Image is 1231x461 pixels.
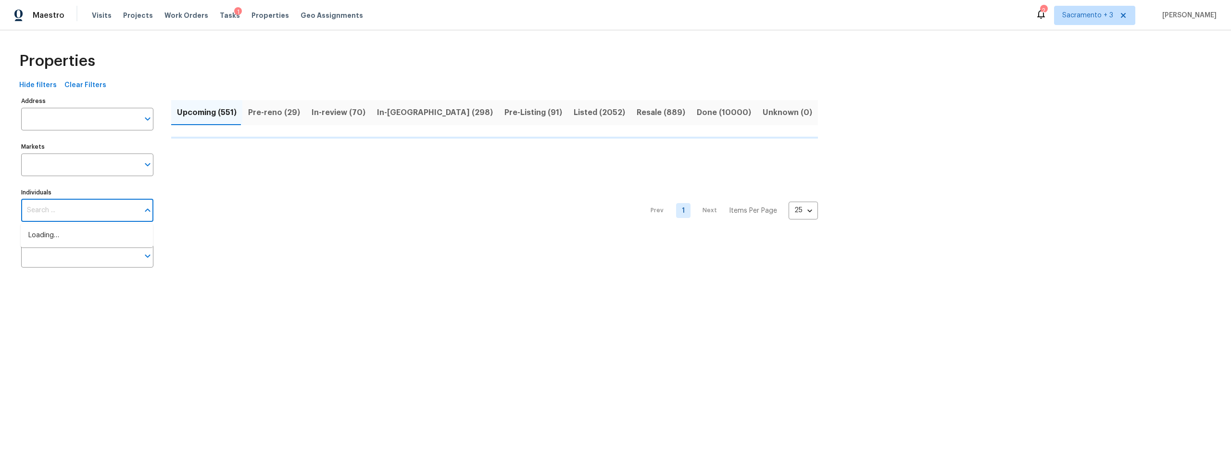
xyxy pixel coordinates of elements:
span: Properties [251,11,289,20]
button: Clear Filters [61,77,110,94]
span: Pre-Listing (91) [504,106,562,119]
span: Maestro [33,11,64,20]
span: Properties [19,56,95,66]
span: In-review (70) [312,106,365,119]
button: Hide filters [15,77,61,94]
nav: Pagination Navigation [641,144,818,277]
div: 25 [789,198,818,223]
div: Loading… [21,224,153,247]
span: [PERSON_NAME] [1158,11,1217,20]
button: Open [141,112,154,126]
span: Clear Filters [64,79,106,91]
button: Close [141,204,154,217]
label: Markets [21,144,153,150]
span: Geo Assignments [301,11,363,20]
span: Projects [123,11,153,20]
div: 2 [1040,6,1047,15]
span: Sacramento + 3 [1062,11,1113,20]
span: Pre-reno (29) [248,106,300,119]
span: Done (10000) [697,106,751,119]
span: Unknown (0) [763,106,812,119]
p: Items Per Page [729,206,777,216]
span: Upcoming (551) [177,106,237,119]
a: Goto page 1 [676,203,691,218]
button: Open [141,158,154,171]
span: Listed (2052) [574,106,625,119]
div: 1 [234,7,242,17]
input: Search ... [21,199,139,222]
label: Address [21,98,153,104]
span: Tasks [220,12,240,19]
span: Work Orders [164,11,208,20]
span: Visits [92,11,112,20]
span: In-[GEOGRAPHIC_DATA] (298) [377,106,493,119]
span: Resale (889) [637,106,685,119]
button: Open [141,249,154,263]
span: Hide filters [19,79,57,91]
label: Individuals [21,190,153,195]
